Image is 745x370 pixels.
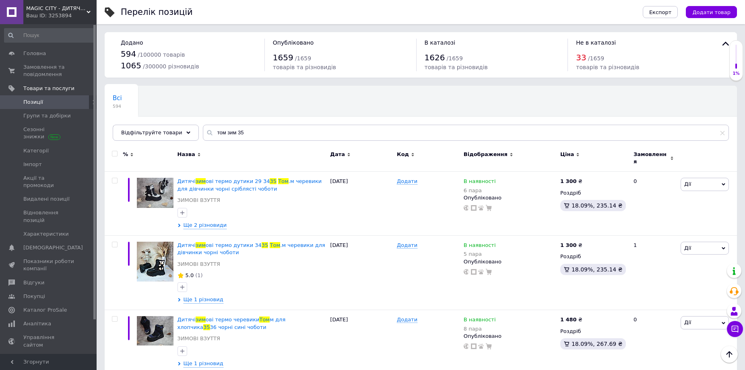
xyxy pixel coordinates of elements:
span: Назва [177,151,195,158]
span: 1659 [273,53,293,62]
div: 6 пара [464,187,496,193]
div: Роздріб [560,328,627,335]
span: / 100000 товарів [138,51,185,58]
button: Наверх [721,346,738,363]
span: Відновлення позицій [23,209,74,224]
span: Дитячі [177,242,196,248]
span: 5.0 [186,272,194,278]
span: Покупці [23,293,45,300]
span: Характеристики [23,230,69,238]
span: Дії [684,245,691,251]
span: 35 [203,324,210,330]
span: Товари та послуги [23,85,74,92]
span: В каталозі [425,39,456,46]
span: ові термо дутики 34 [206,242,262,248]
span: % [123,151,128,158]
span: Дитячі [177,178,196,184]
div: Роздріб [560,189,627,197]
span: .м черевики для дівчинки чорні сріблясті чоботи [177,178,322,191]
span: / 300000 різновидів [143,63,199,70]
span: Том [259,317,270,323]
span: Сезонні знижки [23,126,74,140]
span: Відфільтруйте товари [121,129,182,136]
span: 594 [113,103,122,109]
span: Всі [113,95,122,102]
span: / 1659 [447,55,463,62]
span: 18.09%, 267.69 ₴ [572,341,623,347]
span: Імпорт [23,161,42,168]
span: Замовлення та повідомлення [23,64,74,78]
span: 35 [262,242,268,248]
span: MAGIC CITY - ДИТЯЧЕ ВЗУТТЯ [26,5,87,12]
div: ₴ [560,178,582,185]
button: Чат з покупцем [727,321,743,337]
div: [DATE] [328,236,395,310]
span: Групи та добірки [23,112,71,119]
span: Ціна [560,151,574,158]
img: Детские зимние термо дутики 29 34 35 Том.м ботинки для девочки черные серебристые сапоги [137,178,173,208]
span: (1) [195,272,202,278]
div: Ваш ID: 3253894 [26,12,97,19]
span: Відображення [464,151,508,158]
span: Ще 2 різновиди [184,222,227,229]
a: Дитячізимові термо дутики 29 3435Том.м черевики для дівчинки чорні сріблясті чоботи [177,178,322,191]
img: Детские зимние термо ботинки Томм для мальчика 35 36 черные синие сапоги [137,316,173,345]
span: В наявності [464,317,496,325]
span: Додати [397,178,417,185]
span: / 1659 [295,55,311,62]
b: 1 300 [560,178,577,184]
span: Дії [684,319,691,325]
span: В наявності [464,242,496,251]
span: [DEMOGRAPHIC_DATA] [23,244,83,251]
span: Відгуки [23,279,44,286]
span: Додати [397,317,417,323]
span: 1626 [425,53,445,62]
a: Дитячізимові термо дутики 3435Том.м черевики для дівчинки чорні чоботи [177,242,325,255]
span: 36 чорні сині чоботи [210,324,266,330]
div: Опубліковано [464,194,556,201]
button: Експорт [643,6,678,18]
span: / 1659 [588,55,604,62]
span: ові термо черевики [206,317,259,323]
span: Експорт [649,9,672,15]
span: товарів та різновидів [576,64,639,70]
span: Додати [397,242,417,249]
span: зим [196,242,206,248]
span: Категорії [23,147,49,154]
span: Дії [684,181,691,187]
span: Головна [23,50,46,57]
a: ЗИМОВІ ВЗУТТЯ [177,197,220,204]
span: м для хлопчика [177,317,286,330]
span: 33 [576,53,586,62]
span: Том [270,242,280,248]
span: Каталог ProSale [23,306,67,314]
span: Управління сайтом [23,334,74,348]
span: 1065 [121,61,141,70]
span: Дитячі [177,317,196,323]
span: Дата [330,151,345,158]
span: 594 [121,49,136,59]
b: 1 480 [560,317,577,323]
div: ₴ [560,316,582,323]
span: Опубліковано [273,39,314,46]
span: товарів та різновидів [273,64,336,70]
div: ₴ [560,242,582,249]
b: 1 300 [560,242,577,248]
div: Опубліковано [464,333,556,340]
span: зим [196,317,206,323]
button: Додати товар [686,6,737,18]
div: 1 [629,236,679,310]
span: В наявності [464,178,496,187]
span: Ще 1 різновид [184,360,223,368]
div: 1% [730,71,743,76]
span: товарів та різновидів [425,64,488,70]
span: Аналітика [23,320,51,327]
div: 5 пара [464,251,496,257]
span: Замовлення [634,151,668,165]
span: Додано [121,39,143,46]
span: Ще 1 різновид [184,296,223,304]
div: Перелік позицій [121,8,193,16]
span: Додати товар [692,9,731,15]
span: зим [196,178,206,184]
span: В наявності [113,125,150,132]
